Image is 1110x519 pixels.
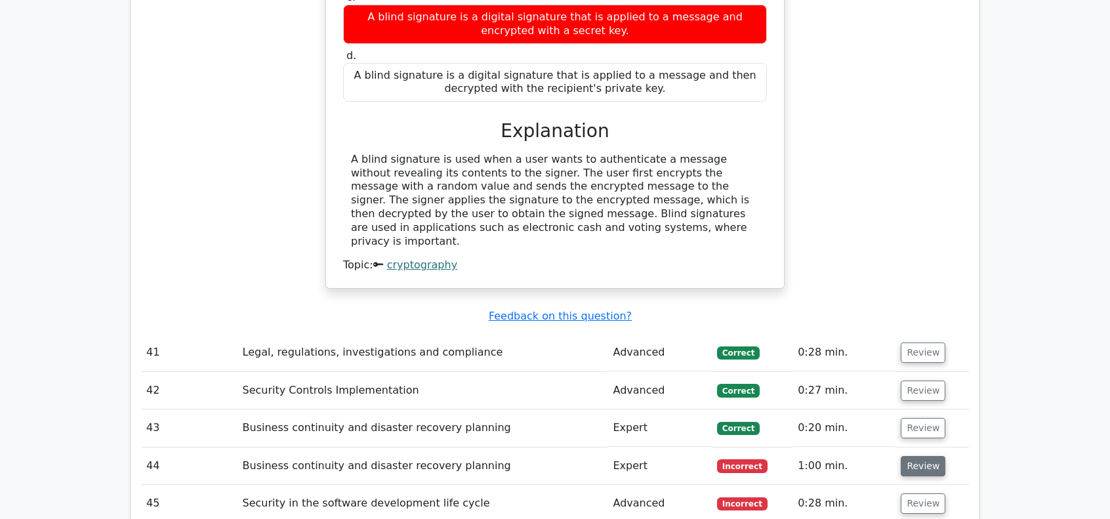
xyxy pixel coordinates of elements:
td: 0:27 min. [792,372,895,409]
div: A blind signature is a digital signature that is applied to a message and then decrypted with the... [343,63,767,102]
td: Business continuity and disaster recovery planning [237,409,608,447]
td: 44 [141,447,237,485]
td: Advanced [607,372,711,409]
span: Correct [717,346,760,360]
span: Correct [717,384,760,397]
td: Advanced [607,334,711,371]
td: 1:00 min. [792,447,895,485]
button: Review [901,418,945,438]
button: Review [901,343,945,363]
h3: Explanation [351,120,759,142]
span: d. [346,49,356,62]
td: Expert [607,447,711,485]
div: Topic: [343,259,767,272]
td: Expert [607,409,711,447]
td: 42 [141,372,237,409]
div: A blind signature is a digital signature that is applied to a message and encrypted with a secret... [343,5,767,44]
td: Legal, regulations, investigations and compliance [237,334,608,371]
td: 0:28 min. [792,334,895,371]
span: Incorrect [717,459,768,472]
td: 0:20 min. [792,409,895,447]
button: Review [901,493,945,514]
span: Correct [717,422,760,435]
td: Security Controls Implementation [237,372,608,409]
td: 43 [141,409,237,447]
a: Feedback on this question? [489,310,632,322]
button: Review [901,381,945,401]
div: A blind signature is used when a user wants to authenticate a message without revealing its conte... [351,153,759,249]
button: Review [901,456,945,476]
a: cryptography [387,259,457,271]
td: Business continuity and disaster recovery planning [237,447,608,485]
span: Incorrect [717,497,768,510]
td: 41 [141,334,237,371]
